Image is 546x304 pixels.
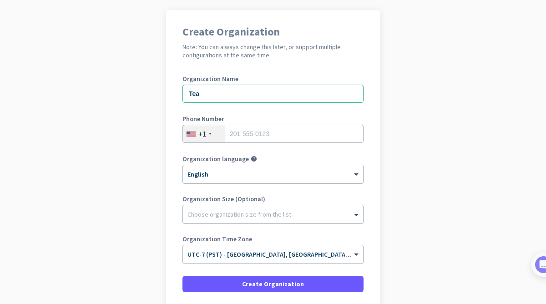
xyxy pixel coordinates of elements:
[251,156,257,162] i: help
[182,26,364,37] h1: Create Organization
[242,279,304,289] span: Create Organization
[182,116,364,122] label: Phone Number
[182,196,364,202] label: Organization Size (Optional)
[182,76,364,82] label: Organization Name
[182,276,364,292] button: Create Organization
[182,156,249,162] label: Organization language
[182,236,364,242] label: Organization Time Zone
[182,85,364,103] input: What is the name of your organization?
[198,129,206,138] div: +1
[182,43,364,59] h2: Note: You can always change this later, or support multiple configurations at the same time
[182,125,364,143] input: 201-555-0123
